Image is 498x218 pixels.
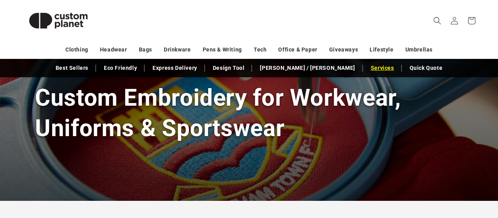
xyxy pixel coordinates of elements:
[406,61,447,75] a: Quick Quote
[149,61,201,75] a: Express Delivery
[368,134,498,218] iframe: Chat Widget
[100,43,127,57] a: Headwear
[405,43,433,57] a: Umbrellas
[52,61,92,75] a: Best Sellers
[370,43,393,57] a: Lifestyle
[164,43,191,57] a: Drinkware
[139,43,152,57] a: Bags
[203,43,242,57] a: Pens & Writing
[278,43,317,57] a: Office & Paper
[100,61,141,75] a: Eco Friendly
[329,43,358,57] a: Giveaways
[429,12,446,29] summary: Search
[209,61,249,75] a: Design Tool
[254,43,267,57] a: Tech
[19,3,97,38] img: Custom Planet
[35,83,463,143] h1: Custom Embroidery for Workwear, Uniforms & Sportswear
[256,61,359,75] a: [PERSON_NAME] / [PERSON_NAME]
[65,43,88,57] a: Clothing
[367,61,398,75] a: Services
